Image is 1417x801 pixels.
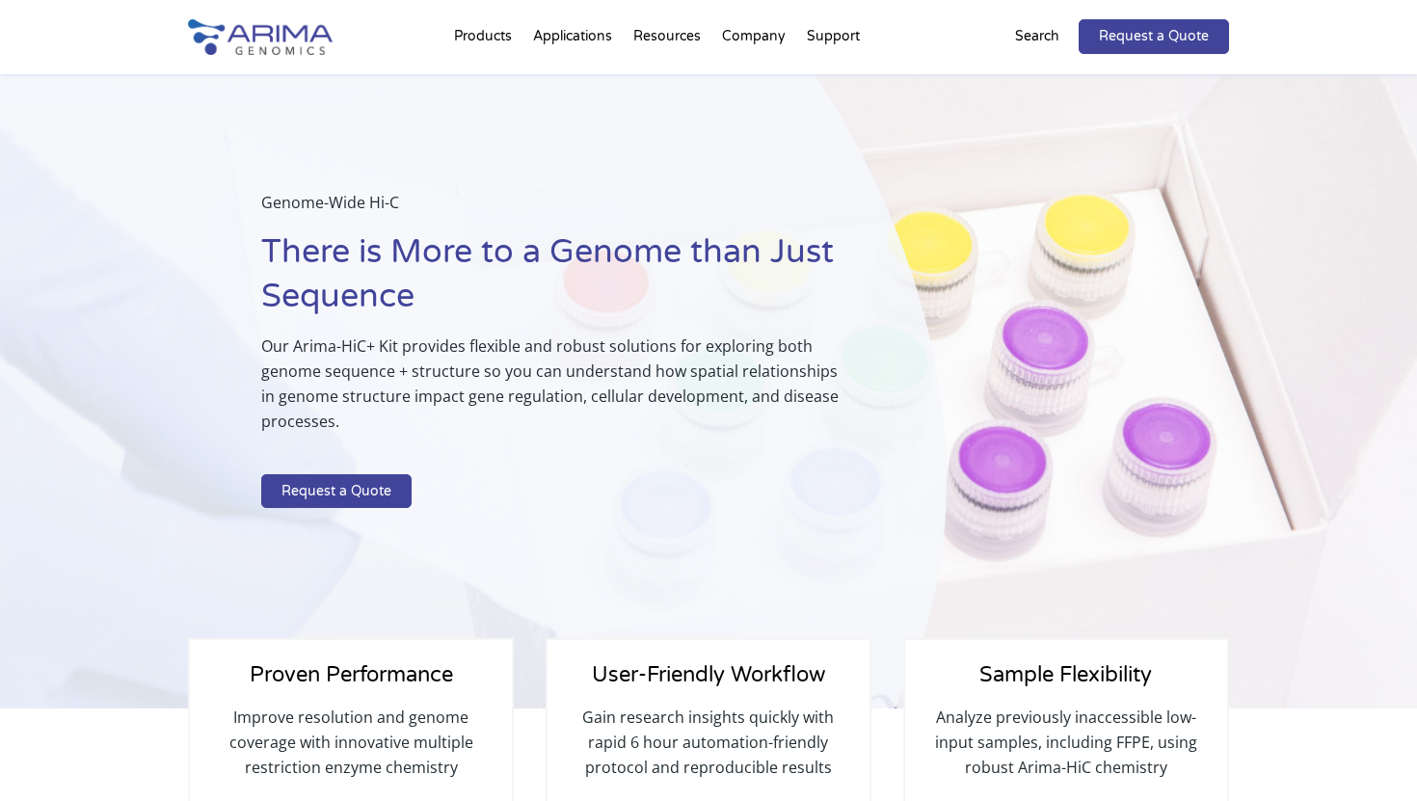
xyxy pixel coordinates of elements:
[592,662,825,687] span: User-Friendly Workflow
[261,190,851,230] p: Genome-Wide Hi-C
[1015,24,1059,49] p: Search
[261,474,412,509] a: Request a Quote
[567,705,850,795] p: Gain research insights quickly with rapid 6 hour automation-friendly protocol and reproducible re...
[209,705,493,795] p: Improve resolution and genome coverage with innovative multiple restriction enzyme chemistry
[1079,19,1229,54] a: Request a Quote
[261,230,851,334] h1: There is More to a Genome than Just Sequence
[250,662,453,687] span: Proven Performance
[979,662,1152,687] span: Sample Flexibility
[188,19,333,55] img: Arima-Genomics-logo
[261,334,851,449] p: Our Arima-HiC+ Kit provides flexible and robust solutions for exploring both genome sequence + st...
[924,705,1208,795] p: Analyze previously inaccessible low-input samples, including FFPE, using robust Arima-HiC chemistry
